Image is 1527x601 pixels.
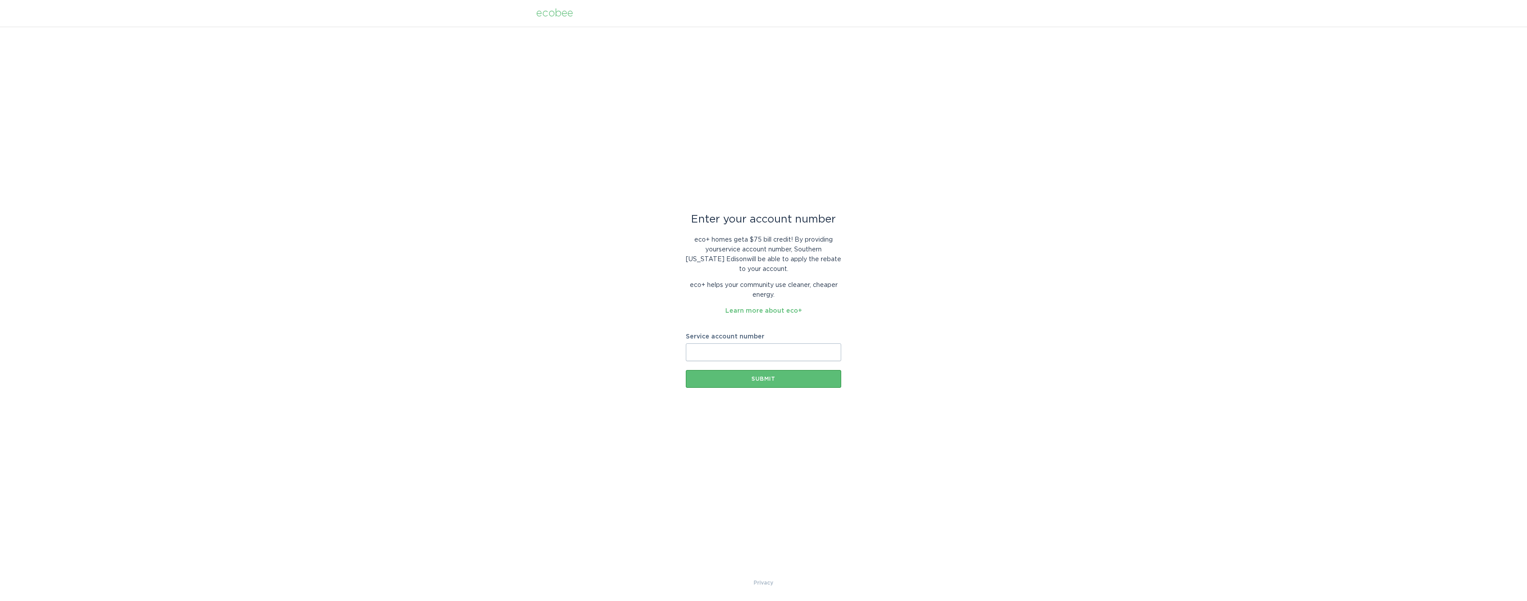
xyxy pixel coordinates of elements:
div: ecobee [536,8,573,18]
div: Enter your account number [686,215,841,224]
a: Privacy Policy & Terms of Use [754,578,773,588]
button: Submit [686,370,841,388]
div: Submit [690,376,837,382]
label: Service account number [686,334,841,340]
p: eco+ helps your community use cleaner, cheaper energy. [686,280,841,300]
p: eco+ homes get a $75 bill credit ! By providing your service account number , Southern [US_STATE]... [686,235,841,274]
a: Learn more about eco+ [725,308,802,314]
